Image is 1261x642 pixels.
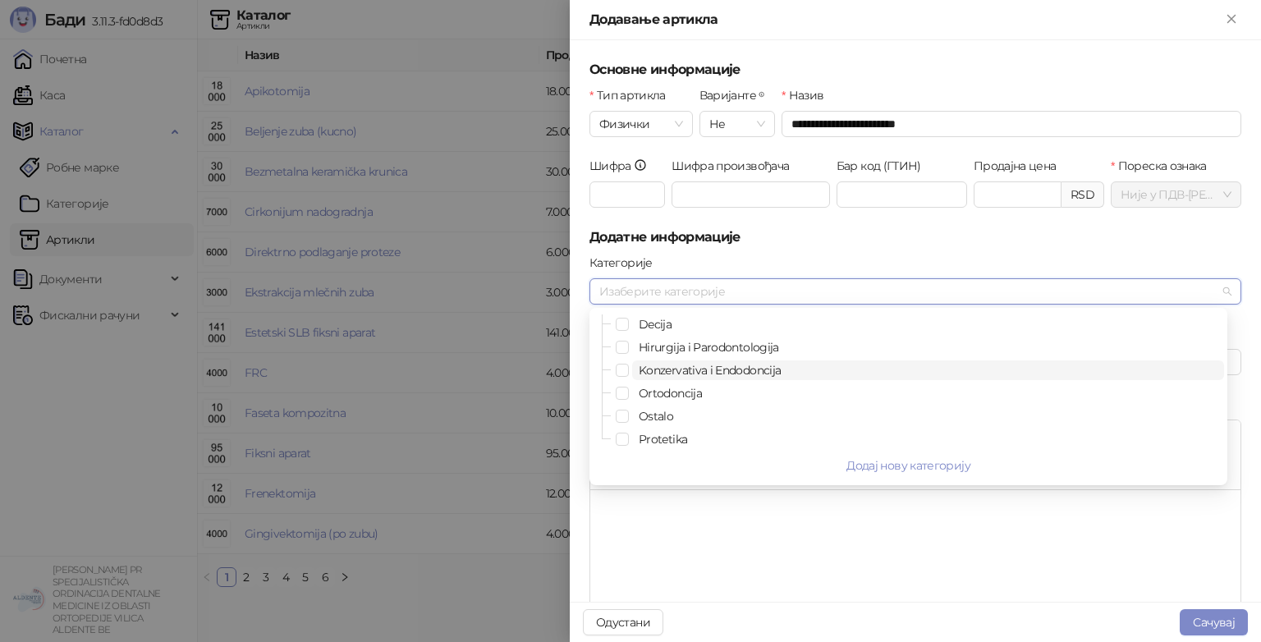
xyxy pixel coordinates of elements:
[1180,609,1248,635] button: Сачувај
[599,282,603,301] input: Категорије
[632,337,1224,357] span: Hirurgija i Parodontologija
[639,363,781,378] span: Konzervativa i Endodoncija
[632,406,1224,426] span: Ostalo
[589,254,663,272] label: Категорије
[699,86,775,104] label: Варијанте
[616,318,629,331] span: Select Decija
[616,433,629,446] span: Select Protetika
[672,157,800,175] label: Шифра произвођача
[782,111,1241,137] input: Назив
[1111,157,1217,175] label: Пореска ознака
[672,181,830,208] input: Шифра произвођача
[1062,181,1104,208] div: RSD
[639,317,672,332] span: Decija
[616,364,629,377] span: Select Konzervativa i Endodoncija
[639,409,673,424] span: Ostalo
[589,157,658,175] label: Шифра
[589,60,1241,80] h5: Основне информације
[639,386,702,401] span: Ortodoncija
[632,383,1224,403] span: Ortodoncija
[589,10,1222,30] div: Додавање артикла
[616,410,629,423] span: Select Ostalo
[593,452,1224,479] button: Додај нову категорију
[639,340,779,355] span: Hirurgija i Parodontologija
[599,112,683,136] span: Физички
[709,112,765,136] span: Не
[632,429,1224,449] span: Protetika
[589,227,1241,247] h5: Додатне информације
[616,341,629,354] span: Select Hirurgija i Parodontologija
[1121,182,1231,207] span: Није у ПДВ - [PERSON_NAME] ( 0,00 %)
[782,86,834,104] label: Назив
[974,157,1066,175] label: Продајна цена
[837,181,967,208] input: Бар код (ГТИН)
[589,86,676,104] label: Тип артикла
[632,360,1224,380] span: Konzervativa i Endodoncija
[583,609,663,635] button: Одустани
[616,387,629,400] span: Select Ortodoncija
[639,432,687,447] span: Protetika
[632,314,1224,334] span: Decija
[1222,10,1241,30] button: Close
[837,157,931,175] label: Бар код (ГТИН)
